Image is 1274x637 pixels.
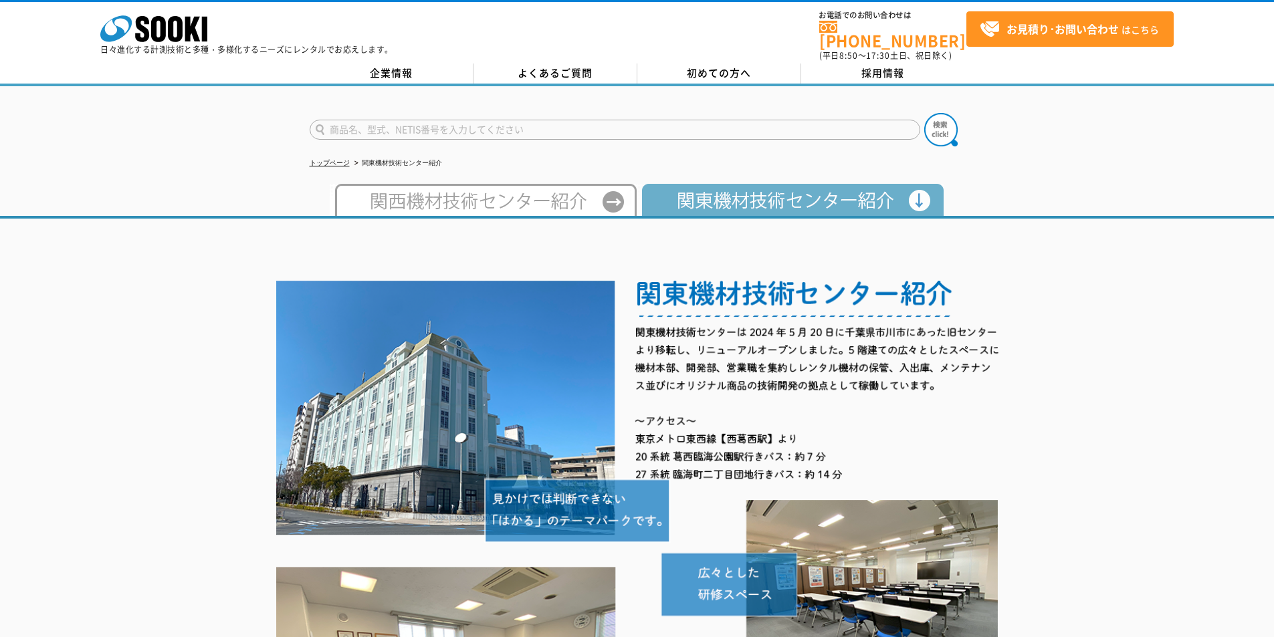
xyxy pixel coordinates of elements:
a: 初めての方へ [637,63,801,84]
a: よくあるご質問 [473,63,637,84]
span: 8:50 [839,49,858,61]
img: 西日本テクニカルセンター紹介 [330,184,637,216]
a: トップページ [310,159,350,166]
a: 採用情報 [801,63,965,84]
a: 企業情報 [310,63,473,84]
span: 17:30 [866,49,890,61]
li: 関東機材技術センター紹介 [352,156,442,170]
a: 西日本テクニカルセンター紹介 [330,203,637,213]
a: [PHONE_NUMBER] [819,21,966,48]
a: お見積り･お問い合わせはこちら [966,11,1174,47]
span: 初めての方へ [687,66,751,80]
span: (平日 ～ 土日、祝日除く) [819,49,952,61]
strong: お見積り･お問い合わせ [1006,21,1119,37]
img: btn_search.png [924,113,958,146]
span: お電話でのお問い合わせは [819,11,966,19]
a: 関東機材技術センター紹介 [637,203,944,213]
span: はこちら [980,19,1159,39]
p: 日々進化する計測技術と多種・多様化するニーズにレンタルでお応えします。 [100,45,393,53]
img: 関東機材技術センター紹介 [637,184,944,216]
input: 商品名、型式、NETIS番号を入力してください [310,120,920,140]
